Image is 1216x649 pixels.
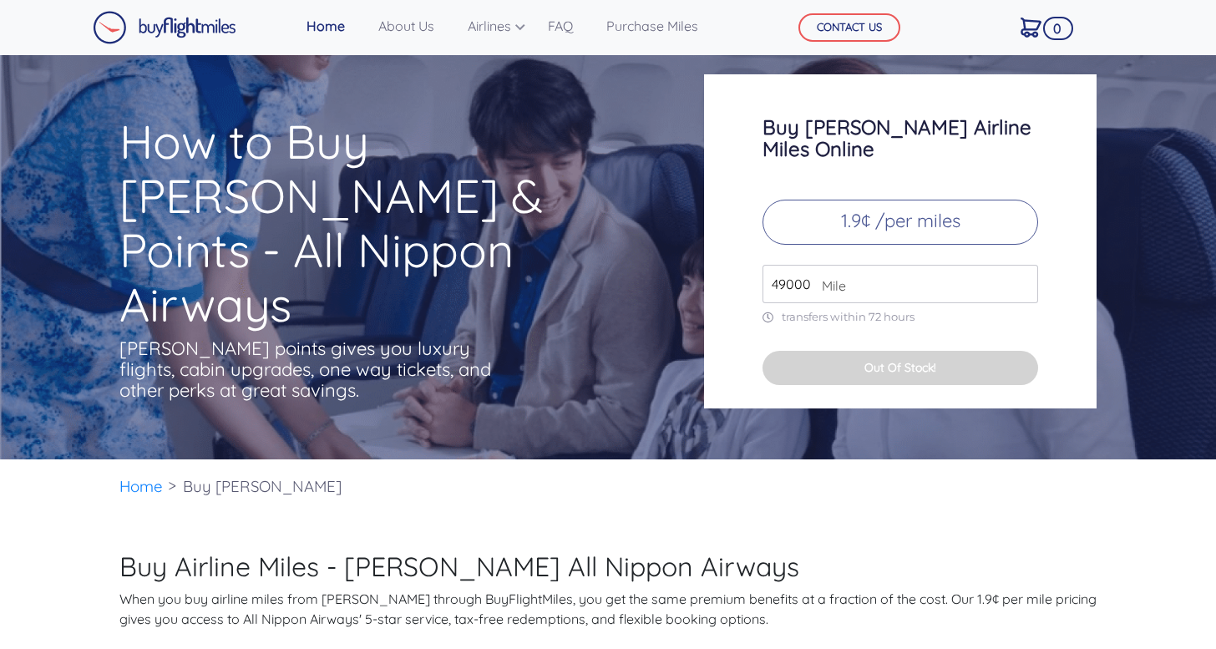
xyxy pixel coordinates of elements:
button: Out Of Stock! [763,351,1038,385]
span: Mile [813,276,846,296]
a: Home [119,476,163,496]
a: Purchase Miles [600,9,705,43]
a: About Us [372,9,441,43]
span: 0 [1043,17,1073,40]
a: Buy Flight Miles Logo [93,7,236,48]
h1: How to Buy [PERSON_NAME] & Points - All Nippon Airways [119,114,639,332]
a: 0 [1014,9,1048,44]
h2: Buy Airline Miles - [PERSON_NAME] All Nippon Airways [119,550,1097,582]
img: Buy Flight Miles Logo [93,11,236,44]
button: CONTACT US [798,13,900,42]
a: Home [300,9,352,43]
p: transfers within 72 hours [763,310,1038,324]
h3: Buy [PERSON_NAME] Airline Miles Online [763,116,1038,160]
a: Airlines [461,9,521,43]
img: Cart [1021,18,1041,38]
p: 1.9¢ /per miles [763,200,1038,245]
a: FAQ [541,9,580,43]
p: [PERSON_NAME] points gives you luxury flights, cabin upgrades, one way tickets, and other perks a... [119,338,495,401]
li: Buy [PERSON_NAME] [175,459,350,514]
p: When you buy airline miles from [PERSON_NAME] through BuyFlightMiles, you get the same premium be... [119,589,1097,629]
